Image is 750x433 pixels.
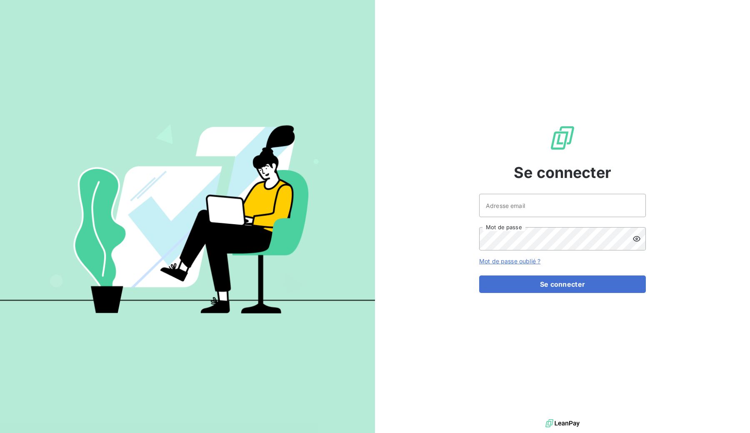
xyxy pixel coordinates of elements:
a: Mot de passe oublié ? [479,258,540,265]
img: logo [545,417,580,430]
input: placeholder [479,194,646,217]
span: Se connecter [514,161,611,184]
button: Se connecter [479,275,646,293]
img: Logo LeanPay [549,125,576,151]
